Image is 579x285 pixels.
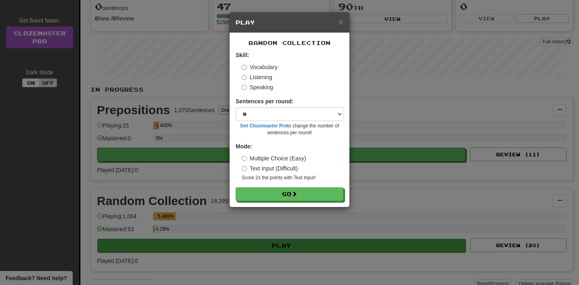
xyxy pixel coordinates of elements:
[339,17,343,27] span: ×
[242,73,272,81] label: Listening
[242,65,247,70] input: Vocabulary
[242,174,343,181] small: Score 2x the points with Text Input !
[242,83,273,91] label: Speaking
[242,156,247,161] input: Multiple Choice (Easy)
[242,85,247,90] input: Speaking
[236,187,343,201] button: Go
[242,154,306,162] label: Multiple Choice (Easy)
[236,143,252,150] strong: Mode:
[236,52,249,58] strong: Skill:
[242,63,277,71] label: Vocabulary
[236,97,294,105] label: Sentences per round:
[236,123,343,136] small: to change the number of sentences per round!
[248,39,331,46] span: Random Collection
[242,75,247,80] input: Listening
[236,18,343,27] h5: Play
[242,166,247,171] input: Text Input (Difficult)
[240,123,287,129] a: Get Clozemaster Pro
[242,164,298,172] label: Text Input (Difficult)
[339,18,343,26] button: Close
